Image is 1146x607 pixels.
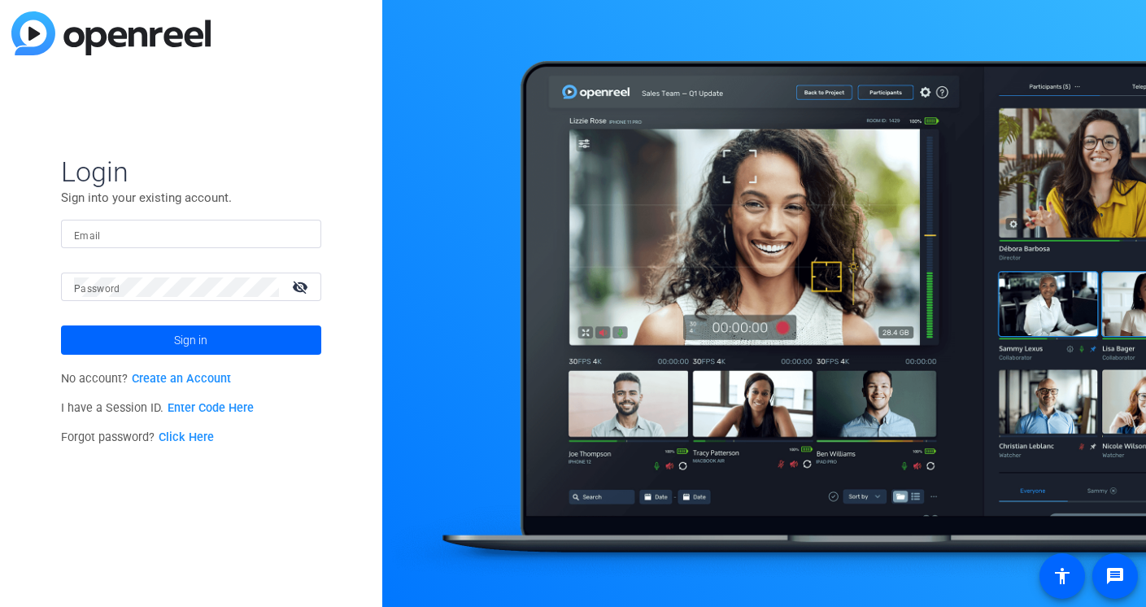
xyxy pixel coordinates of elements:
a: Create an Account [132,372,231,386]
mat-label: Password [74,283,120,295]
p: Sign into your existing account. [61,189,321,207]
span: Login [61,155,321,189]
img: blue-gradient.svg [11,11,211,55]
mat-icon: message [1105,566,1125,586]
input: Enter Email Address [74,225,308,244]
mat-icon: accessibility [1052,566,1072,586]
span: Sign in [174,320,207,360]
mat-label: Email [74,230,101,242]
a: Enter Code Here [168,401,254,415]
button: Sign in [61,325,321,355]
a: Click Here [159,430,214,444]
span: Forgot password? [61,430,214,444]
mat-icon: visibility_off [282,275,321,299]
span: I have a Session ID. [61,401,254,415]
span: No account? [61,372,231,386]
